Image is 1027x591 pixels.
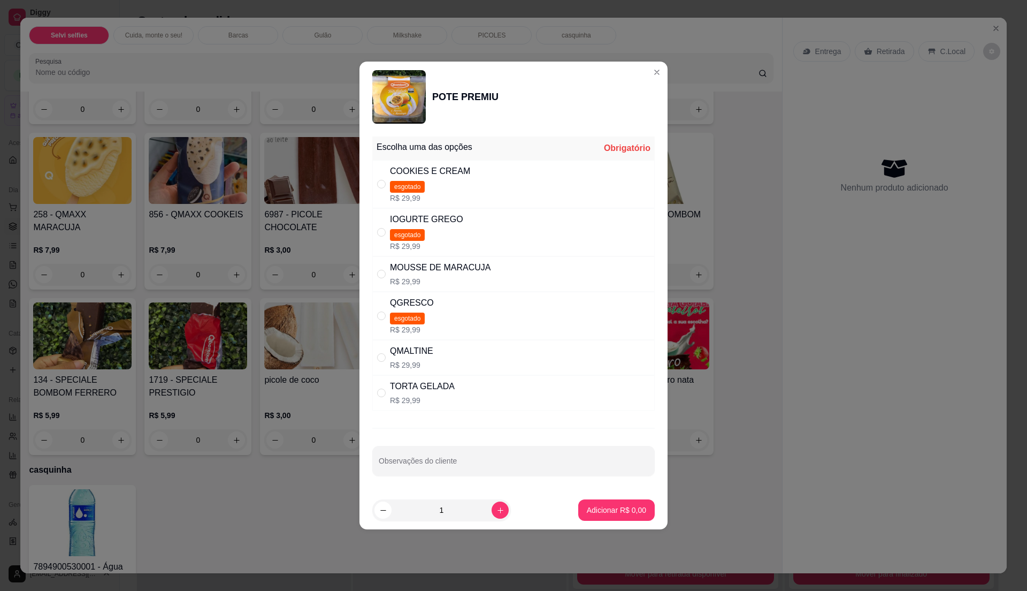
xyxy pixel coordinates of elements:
[390,395,455,406] p: R$ 29,99
[390,229,425,241] span: esgotado
[390,193,470,203] p: R$ 29,99
[377,141,472,154] div: Escolha uma das opções
[390,324,434,335] p: R$ 29,99
[390,165,470,178] div: COOKIES E CREAM
[390,241,463,252] p: R$ 29,99
[492,502,509,519] button: increase-product-quantity
[390,297,434,309] div: QGRESCO
[587,505,646,516] p: Adicionar R$ 0,00
[648,64,665,81] button: Close
[390,380,455,393] div: TORTA GELADA
[390,345,433,358] div: QMALTINE
[390,213,463,226] div: IOGURTE GREGO
[372,70,426,124] img: product-image
[432,89,499,104] div: POTE PREMIU
[390,181,425,193] span: esgotado
[390,276,490,287] p: R$ 29,99
[390,313,425,324] span: esgotado
[390,261,490,274] div: MOUSSE DE MARACUJA
[390,360,433,370] p: R$ 29,99
[374,502,392,519] button: decrease-product-quantity
[604,142,650,155] div: Obrigatório
[379,460,648,471] input: Observações do cliente
[578,499,655,521] button: Adicionar R$ 0,00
